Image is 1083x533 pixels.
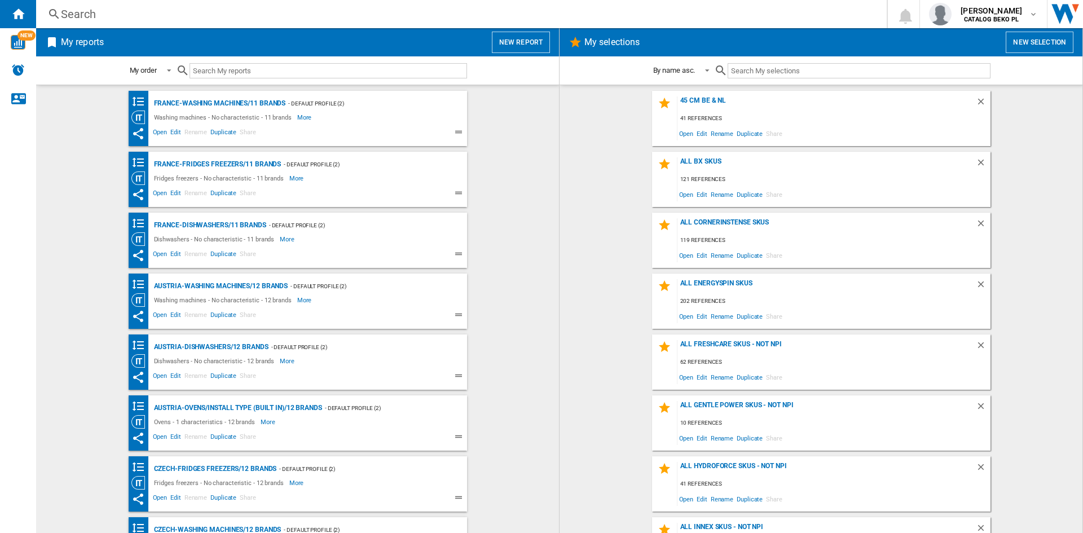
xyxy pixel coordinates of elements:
span: Open [151,310,169,323]
span: More [289,476,306,490]
span: Share [764,187,784,202]
span: Share [764,491,784,506]
span: Duplicate [209,371,238,384]
ng-md-icon: This report has been shared with you [131,371,145,384]
div: - Default profile (2) [268,340,444,354]
ng-md-icon: This report has been shared with you [131,492,145,506]
span: Share [238,310,258,323]
span: Open [677,126,695,141]
span: Rename [709,430,735,446]
span: Duplicate [735,126,764,141]
span: Edit [695,187,709,202]
span: Duplicate [735,248,764,263]
div: - Default profile (2) [322,401,444,415]
img: alerts-logo.svg [11,63,25,77]
span: Duplicate [735,430,764,446]
input: Search My reports [190,63,467,78]
ng-md-icon: This report has been shared with you [131,188,145,201]
span: Open [151,431,169,445]
div: Brands banding [131,399,151,413]
span: More [297,111,314,124]
span: [PERSON_NAME] [961,5,1022,16]
h2: My reports [59,32,106,53]
span: Open [151,492,169,506]
span: Open [677,491,695,506]
div: Washing machines - No characteristic - 11 brands [151,111,297,124]
span: Duplicate [735,491,764,506]
span: Share [238,188,258,201]
span: Rename [183,188,209,201]
div: Delete [976,279,990,294]
span: Open [677,430,695,446]
div: Austria-Washing machines/12 brands [151,279,288,293]
div: Category View [131,476,151,490]
span: Share [238,431,258,445]
ng-md-icon: This report has been shared with you [131,127,145,140]
div: Brands banding [131,156,151,170]
span: Share [764,430,784,446]
span: Edit [695,248,709,263]
div: 10 references [677,416,990,430]
span: Rename [183,127,209,140]
span: Share [238,492,258,506]
div: 121 references [677,173,990,187]
div: 62 references [677,355,990,369]
span: Rename [709,369,735,385]
span: Duplicate [209,431,238,445]
span: Open [677,309,695,324]
span: Share [238,249,258,262]
div: Fridges freezers - No characteristic - 12 brands [151,476,289,490]
img: wise-card.svg [11,35,25,50]
span: Share [764,369,784,385]
div: - Default profile (2) [288,279,444,293]
span: Rename [183,431,209,445]
div: France-Washing machines/11 brands [151,96,286,111]
span: Edit [695,430,709,446]
div: Brands banding [131,95,151,109]
div: 45 cm be & NL [677,96,976,112]
div: Brands banding [131,217,151,231]
div: all hydroforce skus - not npi [677,462,976,477]
span: Edit [169,188,183,201]
span: Open [151,127,169,140]
span: Open [151,249,169,262]
div: Delete [976,218,990,234]
div: Brands banding [131,338,151,353]
span: Edit [169,127,183,140]
div: Dishwashers - No characteristic - 12 brands [151,354,280,368]
span: Duplicate [735,309,764,324]
div: all bx skus [677,157,976,173]
div: Brands banding [131,277,151,292]
div: My order [130,66,157,74]
span: Edit [695,126,709,141]
span: Edit [695,491,709,506]
span: Edit [695,309,709,324]
div: Search [61,6,857,22]
div: Dishwashers - No characteristic - 11 brands [151,232,280,246]
div: Delete [976,401,990,416]
div: Delete [976,96,990,112]
div: 119 references [677,234,990,248]
span: Rename [183,492,209,506]
button: New report [492,32,550,53]
span: Edit [169,371,183,384]
span: More [280,354,296,368]
span: Share [764,126,784,141]
span: Edit [169,492,183,506]
div: Category View [131,232,151,246]
span: More [280,232,296,246]
div: Delete [976,462,990,477]
div: 41 references [677,477,990,491]
span: Rename [709,309,735,324]
div: Fridges freezers - No characteristic - 11 brands [151,171,289,185]
span: Share [238,127,258,140]
div: Category View [131,415,151,429]
h2: My selections [582,32,642,53]
div: all energyspin skus [677,279,976,294]
span: More [289,171,306,185]
div: - Default profile (2) [285,96,444,111]
div: Brands banding [131,460,151,474]
span: Edit [169,431,183,445]
span: Duplicate [209,310,238,323]
img: profile.jpg [929,3,952,25]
